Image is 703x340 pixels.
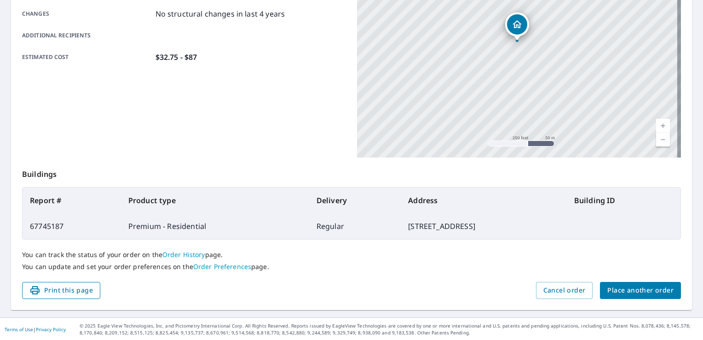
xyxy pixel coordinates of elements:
[22,251,681,259] p: You can track the status of your order on the page.
[567,188,680,213] th: Building ID
[36,326,66,333] a: Privacy Policy
[543,285,586,296] span: Cancel order
[309,188,401,213] th: Delivery
[22,8,152,19] p: Changes
[22,31,152,40] p: Additional recipients
[401,188,567,213] th: Address
[22,263,681,271] p: You can update and set your order preferences on the page.
[5,327,66,332] p: |
[5,326,33,333] a: Terms of Use
[22,158,681,187] p: Buildings
[193,262,251,271] a: Order Preferences
[156,8,285,19] p: No structural changes in last 4 years
[505,12,529,41] div: Dropped pin, building 1, Residential property, 2299 South St Coventry, CT 06238
[600,282,681,299] button: Place another order
[656,133,670,147] a: Current Level 17, Zoom Out
[80,322,698,336] p: © 2025 Eagle View Technologies, Inc. and Pictometry International Corp. All Rights Reserved. Repo...
[607,285,674,296] span: Place another order
[162,250,205,259] a: Order History
[156,52,197,63] p: $32.75 - $87
[309,213,401,239] td: Regular
[22,52,152,63] p: Estimated cost
[401,213,567,239] td: [STREET_ADDRESS]
[121,213,309,239] td: Premium - Residential
[22,282,100,299] button: Print this page
[536,282,593,299] button: Cancel order
[23,188,121,213] th: Report #
[121,188,309,213] th: Product type
[656,119,670,133] a: Current Level 17, Zoom In
[29,285,93,296] span: Print this page
[23,213,121,239] td: 67745187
